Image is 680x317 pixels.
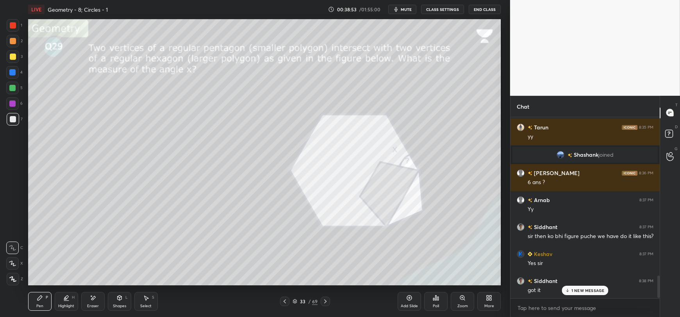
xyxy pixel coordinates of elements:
[125,296,128,299] div: L
[433,304,439,308] div: Poll
[528,260,653,267] div: Yes sir
[401,7,412,12] span: mute
[152,296,154,299] div: S
[7,113,23,125] div: 7
[308,299,311,304] div: /
[517,196,525,204] img: default.png
[528,279,532,283] img: no-rating-badge.077c3623.svg
[532,277,557,285] h6: Siddhant
[568,153,572,157] img: no-rating-badge.077c3623.svg
[48,6,108,13] h4: Geometry - 8; Circles - 1
[532,123,548,131] h6: Tarun
[6,82,23,94] div: 5
[312,298,318,305] div: 69
[517,223,525,231] img: 16ae0d0e176b4969b444ea12325f9852.jpg
[639,197,653,202] div: 8:37 PM
[36,304,43,308] div: Pen
[639,251,653,256] div: 8:37 PM
[510,96,535,117] p: Chat
[528,252,532,256] img: Learner_Badge_beginner_1_8b307cf2a0.svg
[484,304,494,308] div: More
[557,151,564,159] img: 893f8d5b84aa471e8848587c27ef1b3c.jpg
[528,198,532,202] img: no-rating-badge.077c3623.svg
[6,66,23,79] div: 4
[532,196,550,204] h6: Arnab
[532,250,552,258] h6: Keshav
[7,50,23,63] div: 3
[28,5,45,14] div: LIVE
[574,152,598,158] span: Shashank
[622,170,637,175] img: iconic-dark.1390631f.png
[639,278,653,283] div: 8:38 PM
[457,304,468,308] div: Zoom
[388,5,416,14] button: mute
[622,125,637,129] img: iconic-dark.1390631f.png
[6,257,23,270] div: X
[528,233,653,240] div: sir then ko bhi figure puche we have do it like this?
[528,171,532,176] img: no-rating-badge.077c3623.svg
[113,304,126,308] div: Shapes
[639,224,653,229] div: 8:37 PM
[401,304,418,308] div: Add Slide
[7,19,22,32] div: 1
[510,117,660,299] div: grid
[532,223,557,231] h6: Siddhant
[528,225,532,229] img: no-rating-badge.077c3623.svg
[6,97,23,110] div: 6
[6,242,23,254] div: C
[639,125,653,129] div: 8:35 PM
[528,206,653,213] div: Yy
[675,146,678,152] p: G
[528,133,653,141] div: yy
[517,169,525,177] img: default.png
[598,152,614,158] span: joined
[517,123,525,131] img: 8e40ce04dec84502a999c7f900f0f757.jpg
[571,288,605,293] p: 1 NEW MESSAGE
[87,304,99,308] div: Eraser
[469,5,501,14] button: End Class
[140,304,152,308] div: Select
[7,35,23,47] div: 2
[675,102,678,108] p: T
[46,296,48,299] div: P
[528,179,653,186] div: 6 ans ?
[528,125,532,130] img: no-rating-badge.077c3623.svg
[517,277,525,285] img: 16ae0d0e176b4969b444ea12325f9852.jpg
[299,299,307,304] div: 33
[528,287,653,294] div: got it
[639,170,653,175] div: 8:36 PM
[72,296,75,299] div: H
[532,169,580,177] h6: [PERSON_NAME]
[421,5,464,14] button: CLASS SETTINGS
[675,124,678,130] p: D
[517,250,525,258] img: 6fd21b39855a41468249386422f0a7e0.png
[7,273,23,285] div: Z
[58,304,74,308] div: Highlight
